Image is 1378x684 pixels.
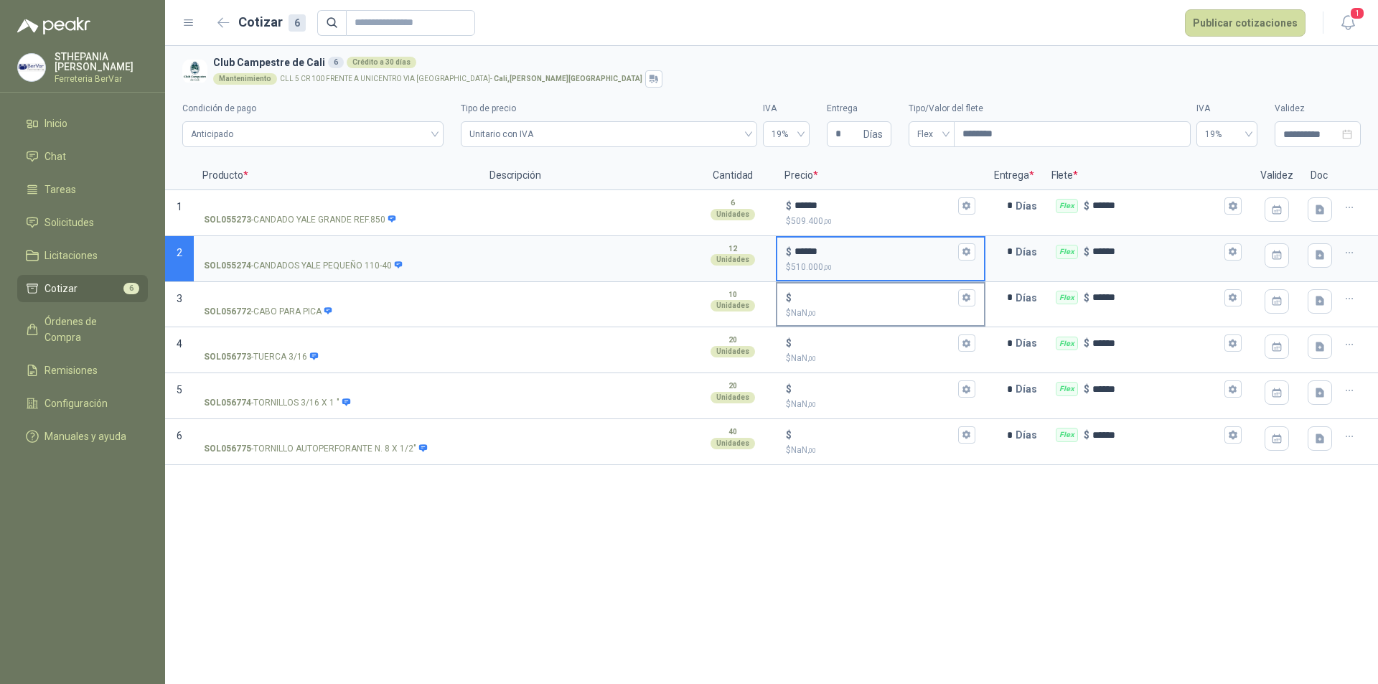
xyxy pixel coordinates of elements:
span: Chat [44,149,66,164]
span: 1 [177,201,182,212]
span: Solicitudes [44,215,94,230]
label: IVA [1196,102,1257,116]
a: Solicitudes [17,209,148,236]
p: $ [1084,244,1089,260]
label: Entrega [827,102,891,116]
p: Días [1016,192,1043,220]
button: $$509.400,00 [958,197,975,215]
input: $$510.000,00 [795,246,955,257]
strong: SOL056774 [204,396,251,410]
p: $ [786,290,792,306]
p: - TORNILLOS 3/16 X 1 " [204,396,351,410]
span: ,00 [807,309,816,317]
p: Días [1016,421,1043,449]
span: 19% [1205,123,1249,145]
span: ,00 [807,355,816,362]
span: Inicio [44,116,67,131]
span: ,00 [823,217,832,225]
span: Licitaciones [44,248,98,263]
strong: SOL055273 [204,213,251,227]
p: 20 [728,334,737,346]
a: Cotizar6 [17,275,148,302]
div: Crédito a 30 días [347,57,416,68]
p: 40 [728,426,737,438]
p: 12 [728,243,737,255]
div: Flex [1056,337,1078,351]
label: Validez [1275,102,1361,116]
button: $$510.000,00 [958,243,975,261]
a: Órdenes de Compra [17,308,148,351]
div: Flex [1056,428,1078,442]
img: Logo peakr [17,17,90,34]
input: SOL055273-CANDADO YALE GRANDE REF.850 [204,201,471,212]
button: Publicar cotizaciones [1185,9,1306,37]
button: 1 [1335,10,1361,36]
button: $$NaN,00 [958,289,975,306]
div: Flex [1056,291,1078,305]
p: Cantidad [690,161,776,190]
span: Configuración [44,395,108,411]
div: Unidades [711,346,755,357]
p: Ferreteria BerVar [55,75,148,83]
p: Días [1016,375,1043,403]
input: Flex $ [1092,246,1222,257]
p: $ [1084,198,1089,214]
label: Condición de pago [182,102,444,116]
span: NaN [791,308,816,318]
button: Flex $ [1224,197,1242,215]
span: Órdenes de Compra [44,314,134,345]
img: Company Logo [18,54,45,81]
label: IVA [763,102,810,116]
div: Unidades [711,209,755,220]
input: SOL056775-TORNILLO AUTOPERFORANTE N. 8 X 1/2" [204,430,471,441]
a: Licitaciones [17,242,148,269]
p: Validez [1252,161,1302,190]
span: ,00 [807,400,816,408]
span: 19% [772,123,801,145]
input: Flex $ [1092,200,1222,211]
strong: SOL056773 [204,350,251,364]
img: Company Logo [182,59,207,84]
span: 510.000 [791,262,832,272]
a: Remisiones [17,357,148,384]
span: Días [863,122,883,146]
span: Cotizar [44,281,78,296]
div: Unidades [711,438,755,449]
button: Flex $ [1224,380,1242,398]
label: Tipo/Valor del flete [909,102,1191,116]
span: NaN [791,353,816,363]
p: Producto [194,161,481,190]
span: ,00 [823,263,832,271]
h3: Club Campestre de Cali [213,55,1355,70]
span: Anticipado [191,123,435,145]
input: Flex $ [1092,292,1222,303]
span: Tareas [44,182,76,197]
div: Flex [1056,199,1078,213]
span: Flex [917,123,946,145]
input: $$NaN,00 [795,430,955,441]
div: Unidades [711,300,755,311]
p: - CANDADO YALE GRANDE REF.850 [204,213,397,227]
p: Doc [1302,161,1338,190]
span: NaN [791,445,816,455]
p: $ [786,381,792,397]
input: $$NaN,00 [795,384,955,395]
p: $ [786,398,975,411]
span: 509.400 [791,216,832,226]
strong: SOL055274 [204,259,251,273]
p: $ [786,427,792,443]
span: 3 [177,293,182,304]
input: $$509.400,00 [795,200,955,211]
input: Flex $ [1092,430,1222,441]
span: 6 [177,430,182,441]
p: 10 [728,289,737,301]
input: SOL056774-TORNILLOS 3/16 X 1 " [204,384,471,395]
button: Flex $ [1224,426,1242,444]
p: $ [786,444,975,457]
a: Configuración [17,390,148,417]
p: Descripción [481,161,690,190]
div: Mantenimiento [213,73,277,85]
button: Flex $ [1224,334,1242,352]
div: Unidades [711,254,755,266]
span: 2 [177,247,182,258]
